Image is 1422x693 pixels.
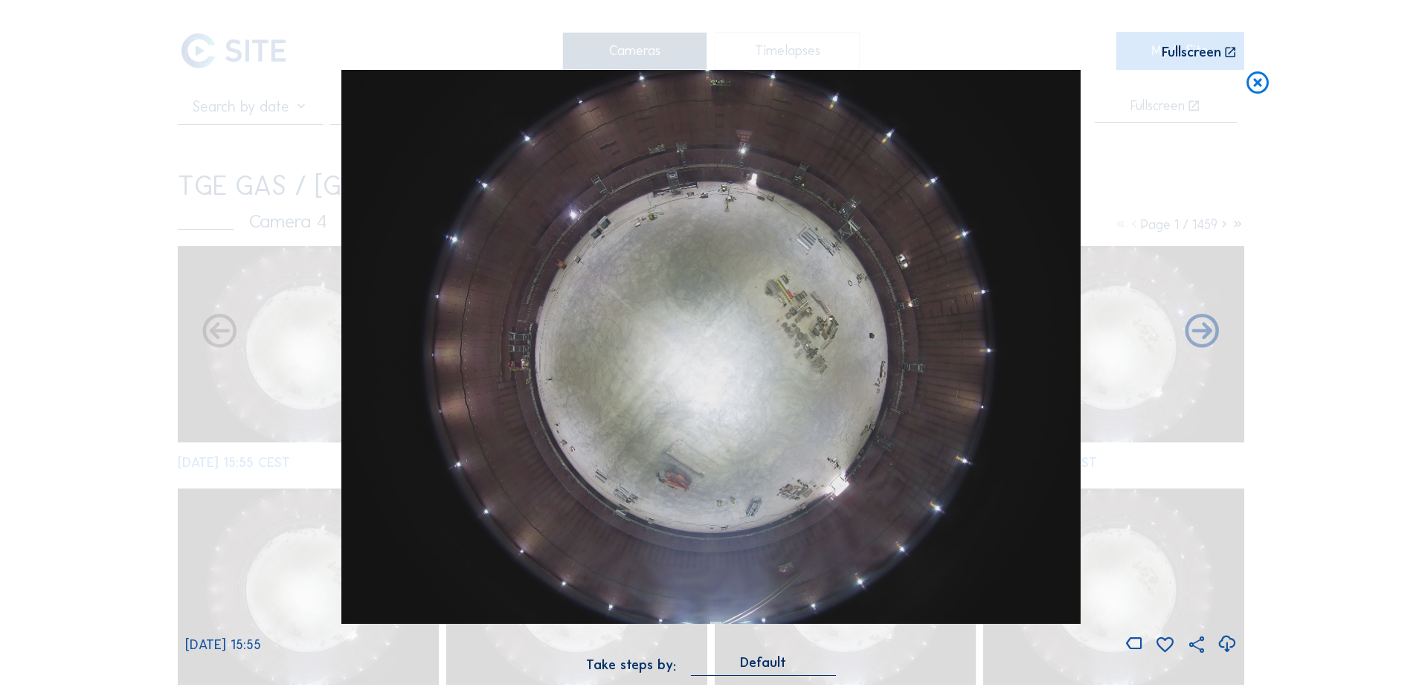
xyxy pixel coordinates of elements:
div: Default [691,656,836,676]
i: Back [1182,312,1223,353]
div: Fullscreen [1162,45,1221,59]
i: Forward [199,312,240,353]
span: [DATE] 15:55 [185,636,261,653]
div: Take steps by: [586,658,676,671]
div: Default [740,656,786,669]
img: Image [341,70,1081,625]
